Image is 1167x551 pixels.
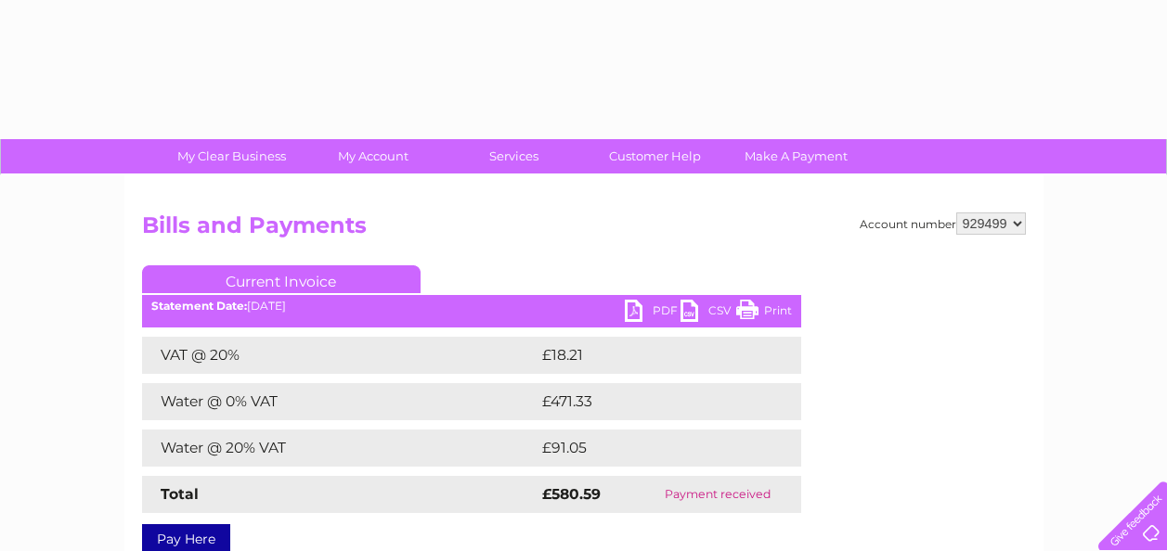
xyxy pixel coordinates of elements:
[142,300,801,313] div: [DATE]
[538,383,766,420] td: £471.33
[538,337,760,374] td: £18.21
[142,429,538,467] td: Water @ 20% VAT
[142,337,538,374] td: VAT @ 20%
[538,429,762,467] td: £91.05
[736,300,792,327] a: Print
[296,139,449,173] a: My Account
[142,265,421,293] a: Current Invoice
[720,139,873,173] a: Make A Payment
[681,300,736,327] a: CSV
[542,485,601,503] strong: £580.59
[625,300,681,327] a: PDF
[161,485,199,503] strong: Total
[578,139,732,173] a: Customer Help
[635,476,801,513] td: Payment received
[151,299,247,313] b: Statement Date:
[142,383,538,420] td: Water @ 0% VAT
[860,212,1026,235] div: Account number
[155,139,308,173] a: My Clear Business
[142,212,1026,248] h2: Bills and Payments
[437,139,590,173] a: Services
